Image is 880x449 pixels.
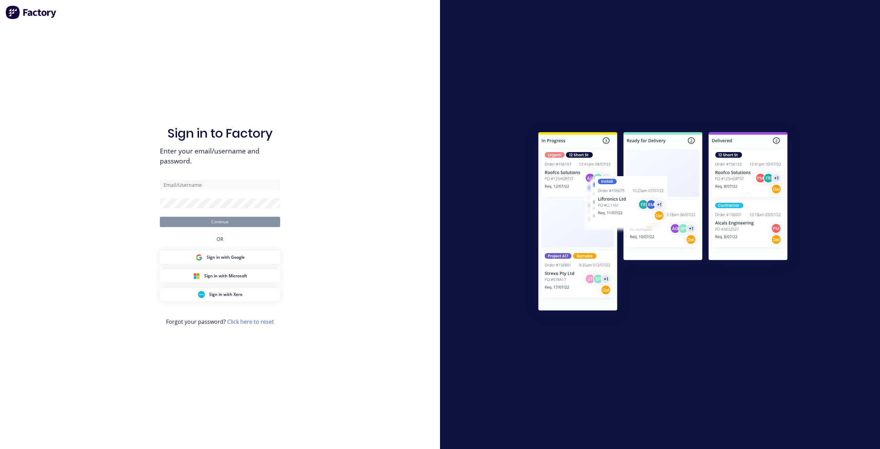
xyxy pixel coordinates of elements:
[198,291,205,298] img: Xero Sign in
[207,254,245,260] span: Sign in with Google
[196,254,202,261] img: Google Sign in
[217,227,223,251] div: OR
[193,272,200,279] img: Microsoft Sign in
[209,291,242,298] span: Sign in with Xero
[160,180,280,190] input: Email/Username
[166,318,274,326] span: Forgot your password?
[160,288,280,301] button: Xero Sign inSign in with Xero
[160,251,280,264] button: Google Sign inSign in with Google
[160,146,280,166] span: Enter your email/username and password.
[5,6,57,19] img: Factory
[167,126,273,141] h1: Sign in to Factory
[227,318,274,325] a: Click here to reset
[204,273,247,279] span: Sign in with Microsoft
[160,269,280,282] button: Microsoft Sign inSign in with Microsoft
[523,118,803,327] img: Sign in
[160,217,280,227] button: Continue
